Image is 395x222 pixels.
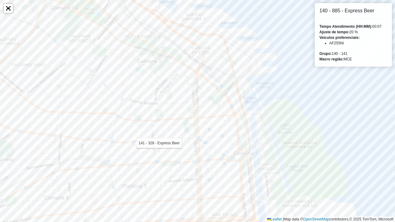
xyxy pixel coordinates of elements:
div: 140 - 141 [319,51,387,56]
a: Leaflet [267,217,282,221]
div: 00:07 [319,24,387,29]
h6: 140 - 885 - Express Beer [319,8,387,14]
div: 20 % [319,29,387,35]
div: Map data © contributors,© 2025 TomTom, Microsoft [265,217,395,222]
strong: Tempo Atendimento (HH:MM): [319,24,372,29]
li: AF255NI [329,40,387,46]
strong: Grupo: [319,51,332,56]
a: OpenStreetMap [303,217,329,221]
span: | [283,217,284,221]
div: MCE [319,56,387,62]
strong: Ajuste de tempo: [319,30,349,34]
a: Abrir mapa em tela cheia [4,4,13,13]
strong: Macro região: [319,57,344,61]
strong: Veículos preferenciais: [319,35,360,40]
